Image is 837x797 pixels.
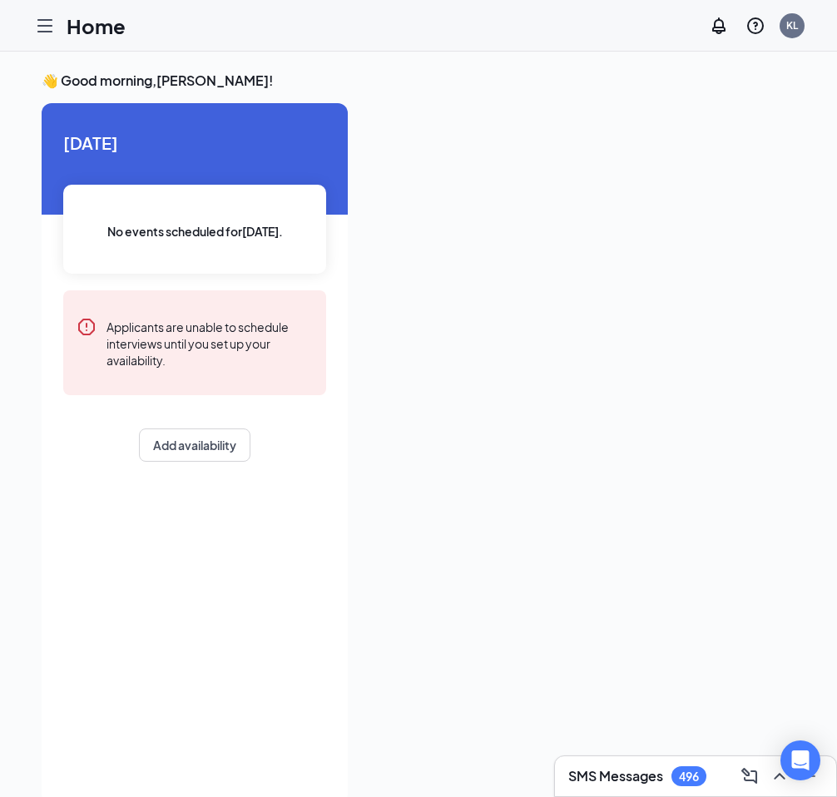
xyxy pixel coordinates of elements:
[766,763,793,790] button: ChevronUp
[745,16,765,36] svg: QuestionInfo
[740,766,760,786] svg: ComposeMessage
[709,16,729,36] svg: Notifications
[139,428,250,462] button: Add availability
[63,130,326,156] span: [DATE]
[770,766,790,786] svg: ChevronUp
[736,763,763,790] button: ComposeMessage
[679,770,699,784] div: 496
[35,16,55,36] svg: Hamburger
[42,72,795,90] h3: 👋 Good morning, [PERSON_NAME] !
[67,12,126,40] h1: Home
[780,740,820,780] div: Open Intercom Messenger
[568,767,663,785] h3: SMS Messages
[786,18,798,32] div: KL
[107,222,283,240] span: No events scheduled for [DATE] .
[77,317,97,337] svg: Error
[106,317,313,369] div: Applicants are unable to schedule interviews until you set up your availability.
